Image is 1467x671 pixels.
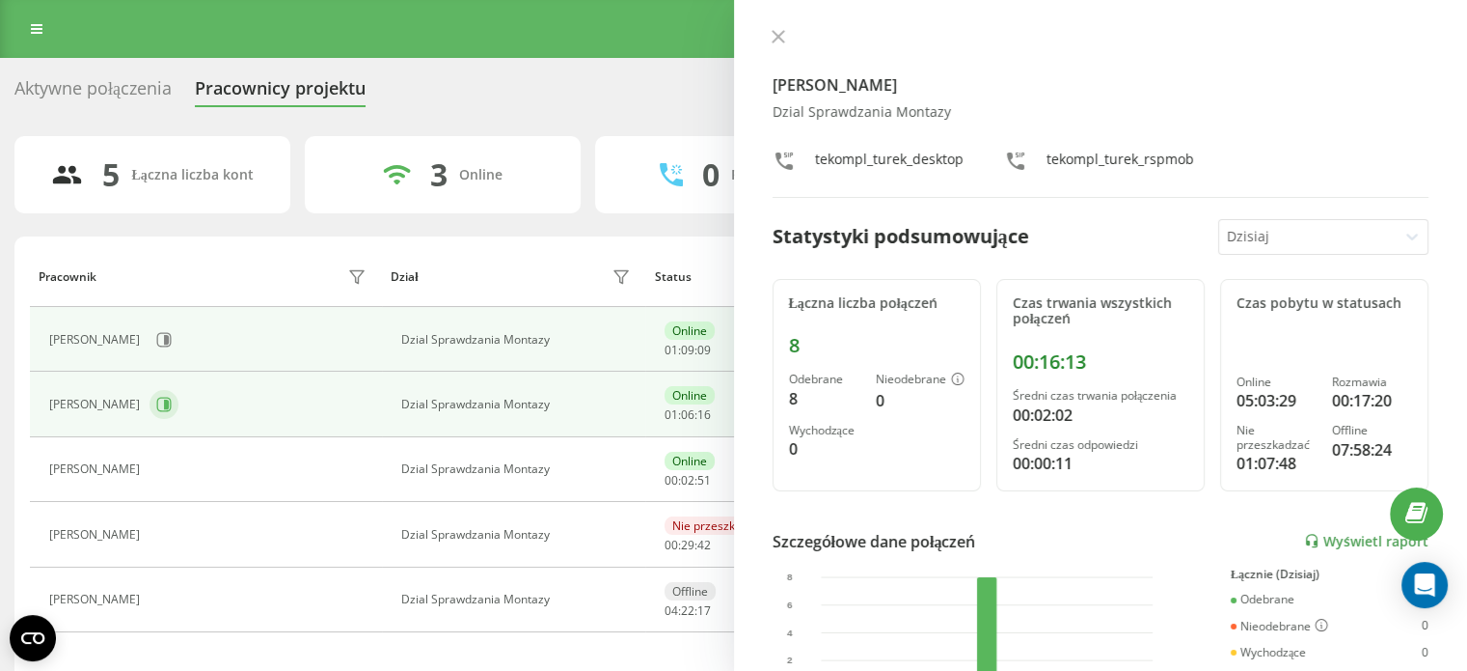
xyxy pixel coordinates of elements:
div: Pracownik [39,270,96,284]
div: Rozmawia [1332,376,1412,389]
text: 4 [787,628,793,638]
span: 00 [665,537,678,553]
div: [PERSON_NAME] [49,528,145,542]
div: 00:02:02 [1013,404,1188,427]
div: Wychodzące [1231,646,1306,659]
div: 5 [102,156,120,193]
div: Średni czas odpowiedzi [1013,438,1188,452]
div: Aktywne połączenia [14,78,172,108]
div: Dzial Sprawdzania Montazy [773,104,1429,121]
div: 0 [1422,619,1428,634]
div: Nieodebrane [1231,619,1328,634]
div: Offline [665,582,716,601]
div: 3 [430,156,448,193]
text: 6 [787,600,793,610]
div: Odebrane [1231,593,1294,606]
div: Szczegółowe dane połączeń [773,530,976,553]
div: Średni czas trwania połączenia [1013,389,1188,403]
div: Online [665,322,715,340]
div: Dzial Sprawdzania Montazy [401,593,636,606]
div: Pracownicy projektu [195,78,366,108]
div: 00:17:20 [1332,389,1412,412]
text: 8 [787,572,793,582]
div: Dzial Sprawdzania Montazy [401,333,636,347]
div: Rozmawiają [731,167,808,183]
div: Online [459,167,503,183]
div: Nie przeszkadzać [665,517,774,535]
div: Dział [391,270,418,284]
span: 04 [665,602,678,619]
span: 06 [681,406,694,423]
div: Online [665,452,715,470]
span: 42 [697,537,711,553]
span: 01 [665,406,678,423]
div: 05:03:29 [1236,389,1317,412]
div: 0 [702,156,720,193]
div: tekompl_turek_desktop [815,150,964,178]
span: 01 [665,342,678,358]
div: Nie przeszkadzać [1236,424,1317,452]
div: [PERSON_NAME] [49,462,145,476]
div: Łącznie (Dzisiaj) [1231,568,1428,581]
span: 00 [665,472,678,489]
div: 0 [1422,646,1428,659]
div: Status [655,270,692,284]
div: Dzial Sprawdzania Montazy [401,462,636,476]
div: 8 [789,334,964,357]
span: 09 [681,342,694,358]
div: Łączna liczba połączeń [789,295,964,312]
div: 07:58:24 [1332,438,1412,461]
text: 2 [787,655,793,665]
div: 0 [876,389,964,412]
div: : : [665,604,711,618]
button: Open CMP widget [10,615,56,661]
div: Online [1236,376,1317,389]
div: : : [665,408,711,422]
div: Czas pobytu w statusach [1236,295,1412,312]
div: 01:07:48 [1236,452,1317,475]
div: 0 [789,437,860,461]
div: Czas trwania wszystkich połączeń [1013,295,1188,328]
div: : : [665,344,711,357]
div: : : [665,539,711,552]
div: Online [665,386,715,405]
span: 16 [697,406,711,423]
h4: [PERSON_NAME] [773,73,1429,97]
div: [PERSON_NAME] [49,398,145,411]
span: 02 [681,472,694,489]
div: Łączna liczba kont [131,167,253,183]
span: 22 [681,602,694,619]
span: 29 [681,537,694,553]
div: 00:00:11 [1013,452,1188,475]
div: Odebrane [789,373,860,386]
div: Nieodebrane [876,373,964,388]
div: [PERSON_NAME] [49,593,145,606]
div: Offline [1332,424,1412,437]
div: Wychodzące [789,424,860,437]
span: 51 [697,472,711,489]
div: Open Intercom Messenger [1401,562,1448,608]
a: Wyświetl raport [1304,533,1428,549]
div: Dzial Sprawdzania Montazy [401,398,636,411]
div: [PERSON_NAME] [49,333,145,347]
div: Dzial Sprawdzania Montazy [401,528,636,542]
div: 00:16:13 [1013,350,1188,374]
div: tekompl_turek_rspmob [1046,150,1194,178]
div: Statystyki podsumowujące [773,222,1029,251]
div: : : [665,474,711,488]
span: 17 [697,602,711,619]
span: 09 [697,342,711,358]
div: 8 [789,387,860,410]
